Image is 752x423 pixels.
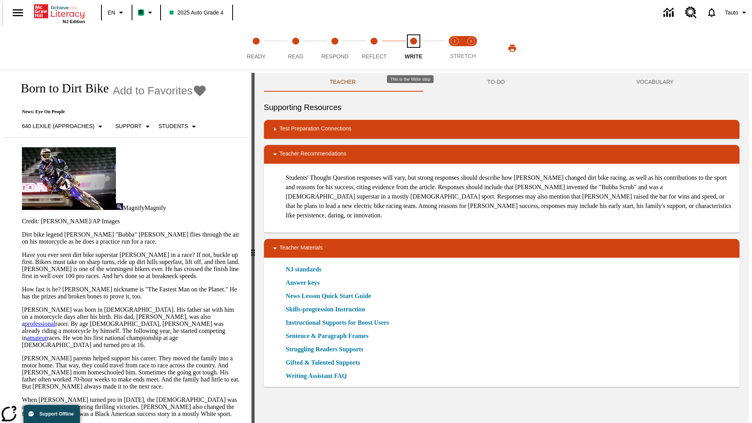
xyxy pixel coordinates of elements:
a: News Lesson Quick Start Guide, Will open in new browser window or tab [286,291,371,301]
span: Magnify [123,204,145,211]
span: Ready [247,53,266,60]
a: Writing Assistant FAQ [286,371,352,381]
img: Motocross racer James Stewart flies through the air on his dirt bike. [22,147,116,210]
a: Gifted & Talented Supports [286,358,365,367]
span: Read [288,53,303,60]
p: Teacher Recommendations [280,150,346,159]
span: Write [405,53,422,60]
div: activity [255,73,749,423]
p: Students' Thought Question responses will vary, but strong responses should describe how [PERSON_... [286,173,733,220]
a: professional [25,320,55,327]
span: Add to Favorites [113,85,193,97]
span: Reflect [362,53,387,60]
p: Have you ever seen dirt bike superstar [PERSON_NAME] in a race? If not, buckle up first. Bikers m... [22,251,242,280]
p: 640 Lexile (Approaches) [22,122,94,130]
div: Press Enter or Spacebar and then press right and left arrow keys to move the slider [251,73,255,423]
a: Struggling Readers Supports [286,345,368,354]
a: Answer keys, Will open in new browser window or tab [286,278,320,287]
p: Dirt bike legend [PERSON_NAME] "Bubba" [PERSON_NAME] flies through the air on his motorcycle as h... [22,231,242,245]
p: [PERSON_NAME] parents helped support his career. They moved the family into a motor home. That wa... [22,355,242,390]
a: Skills-progression Instruction, Will open in new browser window or tab [286,305,365,314]
p: Support [115,122,141,130]
p: How fast is he? [PERSON_NAME] nickname is "The Fastest Man on the Planet." He has the prizes and ... [22,286,242,300]
span: 2025 Auto Grade 4 [170,9,224,17]
button: Language: EN, Select a language [104,5,129,20]
button: Support Offline [23,405,80,423]
button: Ready step 1 of 5 [233,27,279,70]
p: [PERSON_NAME] was born in [DEMOGRAPHIC_DATA]. His father sat with him on a motorcycle days after ... [22,306,242,349]
div: This is the Write step [387,75,434,83]
span: Respond [321,53,348,60]
button: Open side menu [6,1,29,24]
h6: Supporting Resources [264,101,739,114]
span: NJ Edition [63,19,85,24]
button: Select Lexile, 640 Lexile (Approaches) [19,119,108,134]
button: Boost Class color is mint green. Change class color [135,5,158,20]
p: Students [159,122,188,130]
div: reading [3,73,251,419]
img: Magnify [116,203,123,210]
a: Instructional Supports for Boost Users, Will open in new browser window or tab [286,318,389,327]
a: NJ standards [286,265,326,274]
span: Magnify [145,204,166,211]
div: Home [34,3,85,24]
text: 1 [454,39,456,43]
button: Reflect step 4 of 5 [351,27,397,70]
span: EN [108,9,115,17]
span: B [139,7,143,17]
p: Test Preparation Connections [280,125,352,134]
a: Data Center [659,2,680,23]
button: Profile/Settings [722,5,752,20]
div: Instructional Panel Tabs [264,73,739,92]
button: Read step 2 of 5 [273,27,318,70]
a: sensation [46,403,70,410]
button: Stretch Read step 1 of 2 [443,27,466,70]
span: Tauto [725,9,738,17]
button: Add to Favorites - Born to Dirt Bike [113,84,207,98]
button: TO-DO [421,73,571,92]
button: Print [500,41,525,55]
button: Write step 5 of 5 [391,27,436,70]
a: Sentence & Paragraph Frames, Will open in new browser window or tab [286,331,369,341]
div: Teacher Recommendations [264,145,739,164]
button: Teacher [264,73,422,92]
button: Stretch Respond step 2 of 2 [460,27,483,70]
span: STRETCH [450,53,476,59]
span: Support Offline [40,411,74,417]
button: Scaffolds, Support [112,119,155,134]
p: When [PERSON_NAME] turned pro in [DATE], the [DEMOGRAPHIC_DATA] was an instant , winning thrillin... [22,396,242,418]
div: Test Preparation Connections [264,120,739,139]
a: Resource Center, Will open in new tab [680,2,701,23]
button: Select Student [155,119,202,134]
button: Respond step 3 of 5 [312,27,358,70]
a: amateur [27,334,47,341]
p: Teacher Materials [280,244,323,253]
button: VOCABULARY [571,73,739,92]
p: News: Eye On People [13,109,207,115]
a: Notifications [701,2,722,23]
text: 2 [470,39,472,43]
p: Credit: [PERSON_NAME]/AP Images [22,218,242,225]
div: Teacher Materials [264,239,739,258]
h1: Born to Dirt Bike [13,81,109,96]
